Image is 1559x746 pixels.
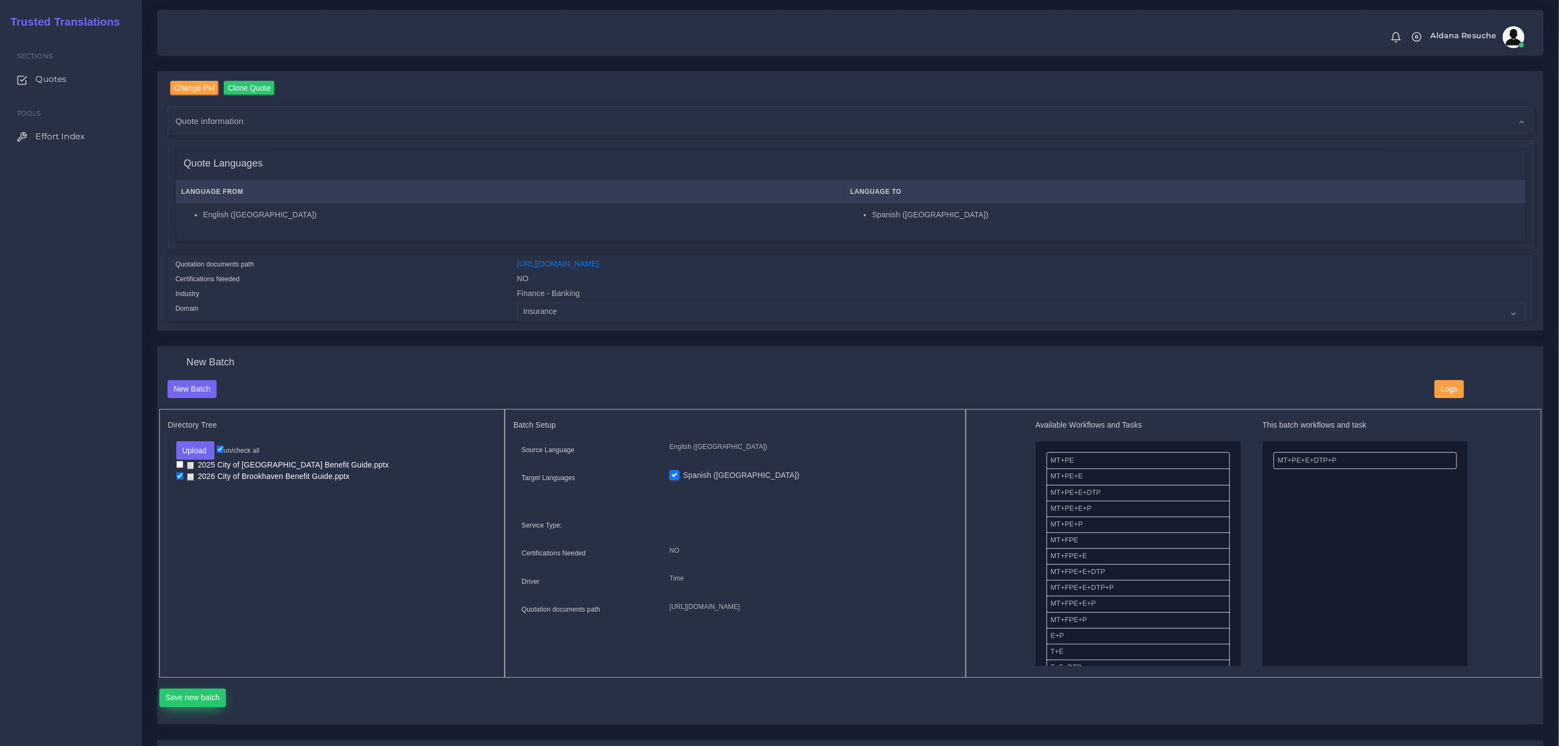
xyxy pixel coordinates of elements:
h4: New Batch [187,357,235,369]
label: Quotation documents path [522,605,600,614]
li: English ([GEOGRAPHIC_DATA]) [203,209,839,221]
h2: Trusted Translations [3,15,120,28]
button: Save new batch [159,689,226,707]
p: NO [670,545,949,556]
input: un/check all [217,446,224,453]
span: Tools [17,109,41,117]
li: MT+PE+E+P [1047,501,1230,517]
a: Effort Index [8,125,134,148]
label: Quotation documents path [176,259,254,269]
li: MT+PE+P [1047,517,1230,533]
a: Quotes [8,68,134,91]
div: NO [509,273,1534,288]
div: Quote information [168,107,1533,135]
span: Quotes [35,73,67,85]
li: MT+PE+E+DTP [1047,485,1230,501]
p: Time [670,573,949,584]
li: MT+FPE+E+DTP+P [1047,580,1230,596]
li: T+E [1047,644,1230,660]
li: MT+PE+E [1047,469,1230,485]
a: 2025 City of [GEOGRAPHIC_DATA] Benefit Guide.pptx [183,460,393,470]
li: MT+PE [1047,452,1230,469]
h5: Available Workflows and Tasks [1036,421,1241,430]
label: Spanish ([GEOGRAPHIC_DATA]) [683,470,799,481]
li: Spanish ([GEOGRAPHIC_DATA]) [872,209,1520,221]
h5: Batch Setup [513,421,957,430]
span: Logs [1441,384,1458,393]
label: Service Type: [522,520,562,530]
span: Sections [17,52,53,60]
a: New Batch [168,384,217,393]
label: Source Language [522,445,575,455]
p: [URL][DOMAIN_NAME] [670,601,949,613]
label: Driver [522,577,540,587]
li: E+P [1047,628,1230,644]
label: Target Languages [522,473,575,483]
a: [URL][DOMAIN_NAME] [517,259,599,268]
a: Trusted Translations [3,13,120,31]
label: Industry [176,289,200,299]
span: Effort Index [35,131,85,143]
label: Certifications Needed [522,548,586,558]
p: English ([GEOGRAPHIC_DATA]) [670,441,949,453]
button: New Batch [168,380,217,399]
div: Finance - Banking [509,288,1534,303]
h4: Quote Languages [184,158,263,170]
th: Language From [176,181,845,203]
li: MT+FPE+E [1047,548,1230,565]
button: Upload [176,441,215,460]
th: Language To [845,181,1526,203]
span: Quote information [176,115,244,127]
li: MT+FPE+P [1047,612,1230,629]
li: MT+PE+E+DTP+P [1274,452,1457,469]
button: Logs [1435,380,1464,399]
h5: This batch workflows and task [1263,421,1468,430]
input: Clone Quote [224,81,276,96]
li: T+E+DTP [1047,660,1230,676]
input: Change PM [170,81,219,96]
label: Domain [176,304,199,313]
li: MT+FPE [1047,532,1230,549]
a: 2026 City of Brookhaven Benefit Guide.pptx [183,471,354,482]
img: avatar [1503,26,1525,48]
label: Certifications Needed [176,274,240,284]
span: Aldana Resuche [1431,32,1497,39]
li: MT+FPE+E+P [1047,596,1230,612]
li: MT+FPE+E+DTP [1047,564,1230,581]
h5: Directory Tree [168,421,497,430]
label: un/check all [217,446,259,455]
a: Aldana Resucheavatar [1425,26,1528,48]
